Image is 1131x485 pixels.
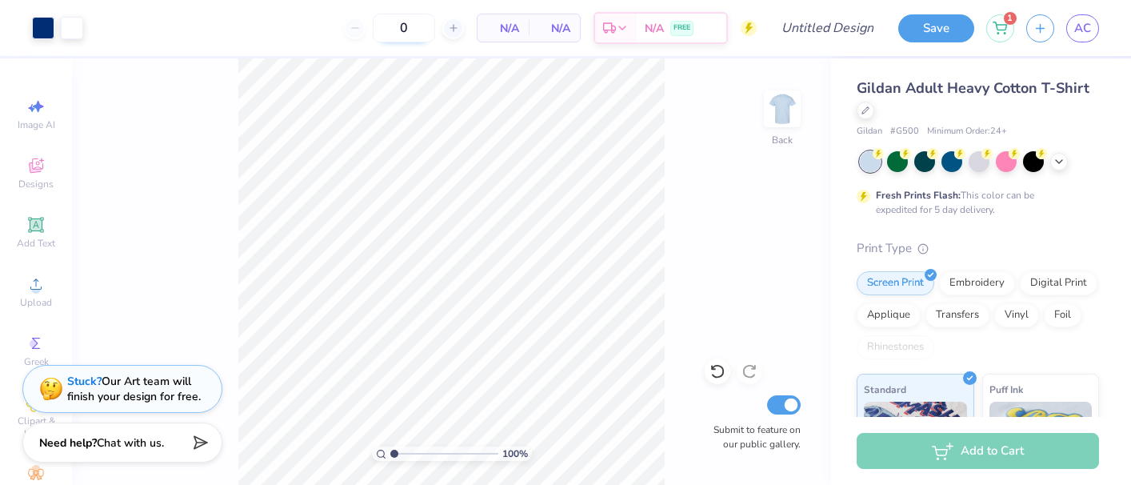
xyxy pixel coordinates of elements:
button: Save [898,14,974,42]
div: Embroidery [939,271,1015,295]
div: Transfers [925,303,989,327]
div: Back [772,133,793,147]
strong: Need help? [39,435,97,451]
div: Digital Print [1020,271,1097,295]
div: Screen Print [857,271,934,295]
span: N/A [487,20,519,37]
input: Untitled Design [769,12,886,44]
div: Vinyl [994,303,1039,327]
span: Standard [864,381,906,398]
div: Our Art team will finish your design for free. [67,374,201,404]
span: 100 % [502,447,528,461]
span: Clipart & logos [8,415,64,440]
span: # G500 [890,125,919,138]
div: Foil [1044,303,1081,327]
img: Standard [864,402,967,482]
span: Upload [20,296,52,309]
strong: Fresh Prints Flash: [876,189,961,202]
span: AC [1074,19,1091,38]
span: N/A [645,20,664,37]
div: Applique [857,303,921,327]
span: Gildan [857,125,882,138]
div: Print Type [857,239,1099,258]
span: 1 [1004,12,1017,25]
span: Minimum Order: 24 + [927,125,1007,138]
strong: Stuck? [67,374,102,389]
a: AC [1066,14,1099,42]
span: FREE [673,22,690,34]
span: Chat with us. [97,435,164,451]
div: This color can be expedited for 5 day delivery. [876,188,1073,217]
span: Gildan Adult Heavy Cotton T-Shirt [857,78,1089,98]
img: Back [766,93,798,125]
span: N/A [538,20,570,37]
input: – – [373,14,435,42]
img: Puff Ink [989,402,1093,482]
span: Puff Ink [989,381,1023,398]
span: Designs [18,178,54,190]
span: Image AI [18,118,55,131]
span: Add Text [17,237,55,250]
div: Rhinestones [857,335,934,359]
label: Submit to feature on our public gallery. [705,423,801,451]
span: Greek [24,355,49,368]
